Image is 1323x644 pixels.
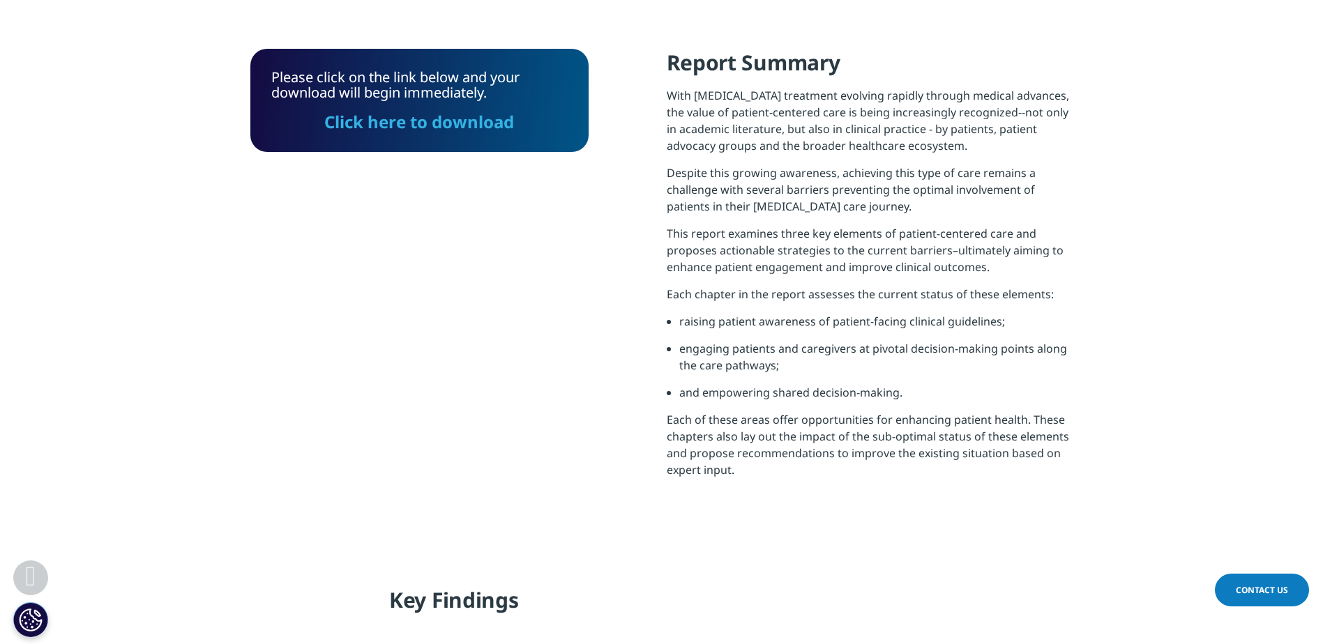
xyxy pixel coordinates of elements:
li: engaging patients and caregivers at pivotal decision-making points along the care pathways; [679,340,1073,384]
h4: Key Findings [389,586,934,624]
button: Cookies Settings [13,602,48,637]
p: This report examines three key elements of patient-centered care and proposes actionable strategi... [667,225,1073,286]
p: With [MEDICAL_DATA] treatment evolving rapidly through medical advances, the value of patient-cen... [667,87,1073,164]
li: raising patient awareness of patient-facing clinical guidelines; [679,313,1073,340]
a: Contact Us [1215,574,1309,606]
div: Please click on the link below and your download will begin immediately. [271,70,568,131]
p: Despite this growing awareness, achieving this type of care remains a challenge with several barr... [667,164,1073,225]
li: and empowering shared decision-making. [679,384,1073,411]
p: Each of these areas offer opportunities for enhancing patient health. These chapters also lay out... [667,411,1073,489]
h4: Report Summary [667,49,1073,87]
span: Contact Us [1236,584,1288,596]
a: Click here to download [324,110,514,133]
p: Each chapter in the report assesses the current status of these elements: [667,286,1073,313]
